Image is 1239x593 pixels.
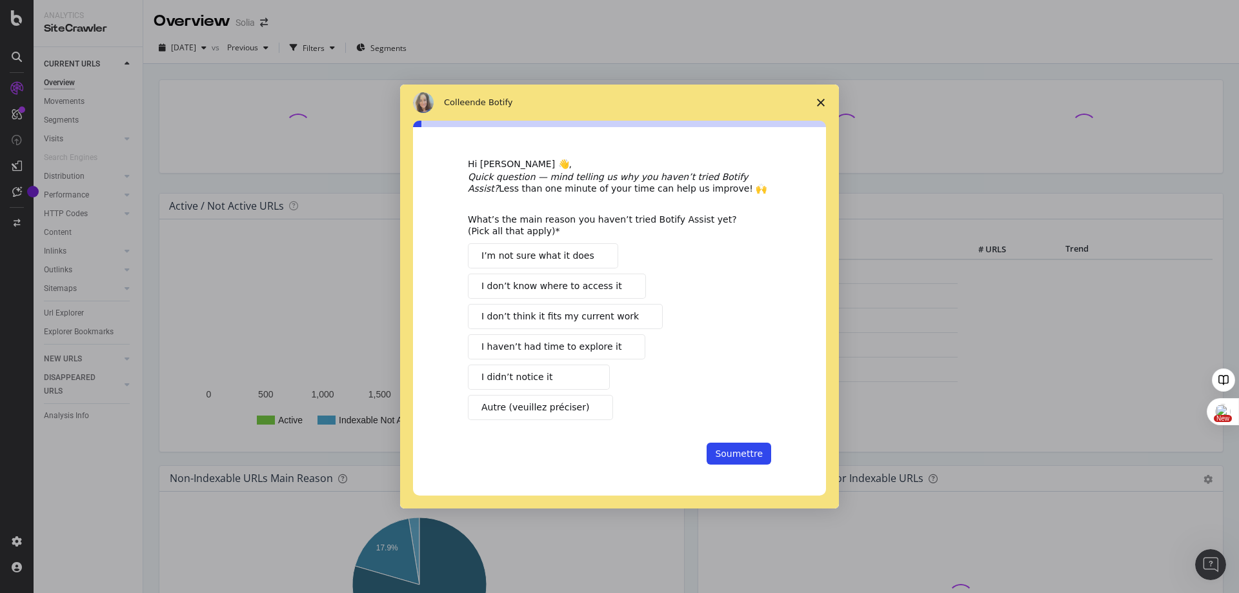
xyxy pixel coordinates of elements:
[54,75,64,85] img: tab_domain_overview_orange.svg
[148,75,159,85] img: tab_keywords_by_traffic_grey.svg
[163,76,195,85] div: Mots-clés
[468,214,752,237] div: What’s the main reason you haven’t tried Botify Assist yet? (Pick all that apply)
[21,21,31,31] img: logo_orange.svg
[468,158,771,171] div: Hi [PERSON_NAME] 👋,
[413,92,434,113] img: Profile image for Colleen
[481,340,621,354] span: I haven’t had time to explore it
[468,365,610,390] button: I didn’t notice it
[468,395,613,420] button: Autre (veuillez préciser)
[468,334,645,359] button: I haven’t had time to explore it
[21,34,31,44] img: website_grey.svg
[36,21,63,31] div: v 4.0.25
[468,172,748,194] i: Quick question — mind telling us why you haven’t tried Botify Assist?
[468,243,618,268] button: I’m not sure what it does
[444,97,476,107] span: Colleen
[481,249,594,263] span: I’m not sure what it does
[68,76,99,85] div: Domaine
[468,171,771,194] div: Less than one minute of your time can help us improve! 🙌
[803,85,839,121] span: Fermer l'enquête
[34,34,146,44] div: Domaine: [DOMAIN_NAME]
[468,304,663,329] button: I don’t think it fits my current work
[476,97,513,107] span: de Botify
[481,370,552,384] span: I didn’t notice it
[481,310,639,323] span: I don’t think it fits my current work
[481,401,589,414] span: Autre (veuillez préciser)
[707,443,771,465] button: Soumettre
[481,279,622,293] span: I don’t know where to access it
[468,274,646,299] button: I don’t know where to access it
